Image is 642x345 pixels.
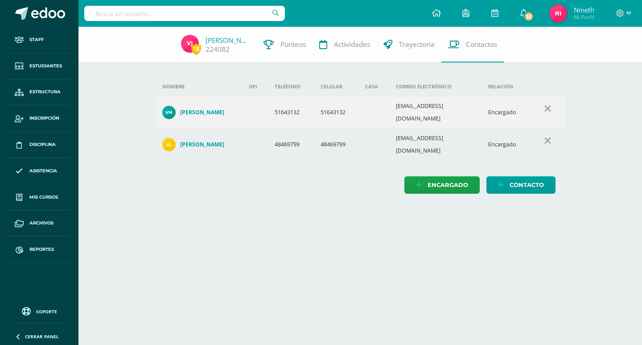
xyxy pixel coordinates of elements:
[162,106,176,119] img: f341b3a4b8d36a70c6c1573cd9c01b3f.png
[389,129,481,161] td: [EMAIL_ADDRESS][DOMAIN_NAME]
[257,27,313,62] a: Punteos
[29,62,62,70] span: Estudiantes
[574,5,594,14] span: Nineth
[574,13,594,21] span: Mi Perfil
[441,27,504,62] a: Contactos
[280,40,306,49] span: Punteos
[267,96,313,129] td: 51643132
[162,138,176,151] img: 523832c3332f15da43da9f3dd5fefafe.png
[267,129,313,161] td: 48469799
[524,12,534,21] span: 30
[7,184,71,211] a: Mis cursos
[29,167,57,175] span: Asistencia
[180,109,224,116] h4: [PERSON_NAME]
[29,115,59,122] span: Inscripción
[481,129,529,161] td: Encargado
[206,45,230,54] a: 224082
[36,308,57,315] span: Soporte
[466,40,497,49] span: Contactos
[7,210,71,237] a: Archivos
[313,96,358,129] td: 51643132
[11,305,68,317] a: Soporte
[29,220,53,227] span: Archivos
[389,96,481,129] td: [EMAIL_ADDRESS][DOMAIN_NAME]
[29,36,44,43] span: Staff
[481,96,529,129] td: Encargado
[481,77,529,96] th: Relación
[313,129,358,161] td: 48469799
[313,27,377,62] a: Actividades
[7,132,71,158] a: Disciplina
[267,77,313,96] th: Teléfono
[206,36,250,45] a: [PERSON_NAME]
[181,35,199,53] img: 39944f365e9c0ac8b6ec799d58915a0f.png
[7,158,71,184] a: Asistencia
[399,40,435,49] span: Trayectoria
[377,27,441,62] a: Trayectoria
[313,77,358,96] th: Celular
[29,88,61,96] span: Estructura
[486,176,556,194] a: Contacto
[7,27,71,53] a: Staff
[29,246,54,253] span: Reportes
[191,43,201,54] span: 18
[7,237,71,263] a: Reportes
[549,4,567,22] img: 8ed068964868c7526d8028755c0074ec.png
[404,176,480,194] a: Encargado
[242,77,267,96] th: DPI
[510,177,544,193] span: Contacto
[29,194,58,201] span: Mis cursos
[162,106,235,119] a: [PERSON_NAME]
[7,53,71,79] a: Estudiantes
[428,177,468,193] span: Encargado
[180,141,224,148] h4: [PERSON_NAME]
[334,40,370,49] span: Actividades
[162,138,235,151] a: [PERSON_NAME]
[7,105,71,132] a: Inscripción
[29,141,56,148] span: Disciplina
[7,79,71,106] a: Estructura
[389,77,481,96] th: Correo electrónico
[155,77,242,96] th: Nombre
[358,77,389,96] th: Casa
[25,333,59,340] span: Cerrar panel
[84,6,285,21] input: Busca un usuario...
